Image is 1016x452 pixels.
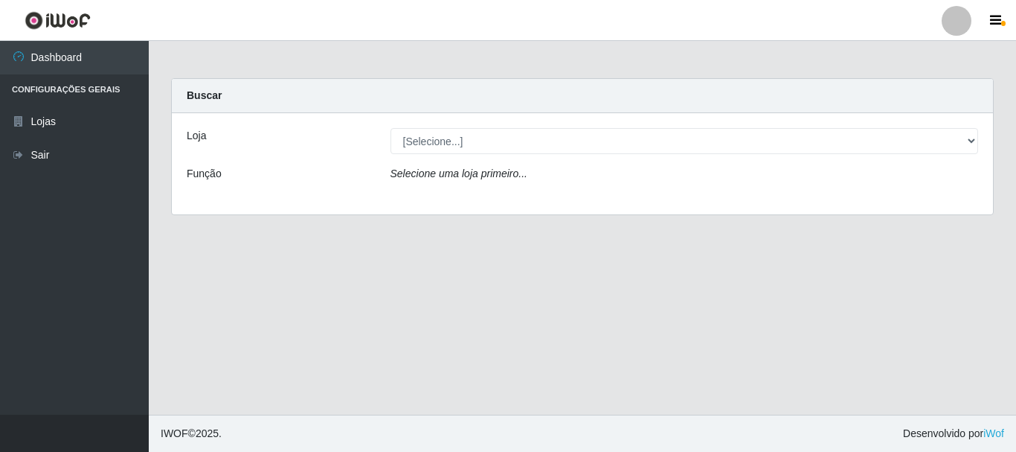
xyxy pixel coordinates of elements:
img: CoreUI Logo [25,11,91,30]
span: Desenvolvido por [903,426,1004,442]
a: iWof [983,427,1004,439]
span: IWOF [161,427,188,439]
label: Loja [187,128,206,144]
span: © 2025 . [161,426,222,442]
label: Função [187,166,222,182]
i: Selecione uma loja primeiro... [390,168,527,179]
strong: Buscar [187,89,222,101]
